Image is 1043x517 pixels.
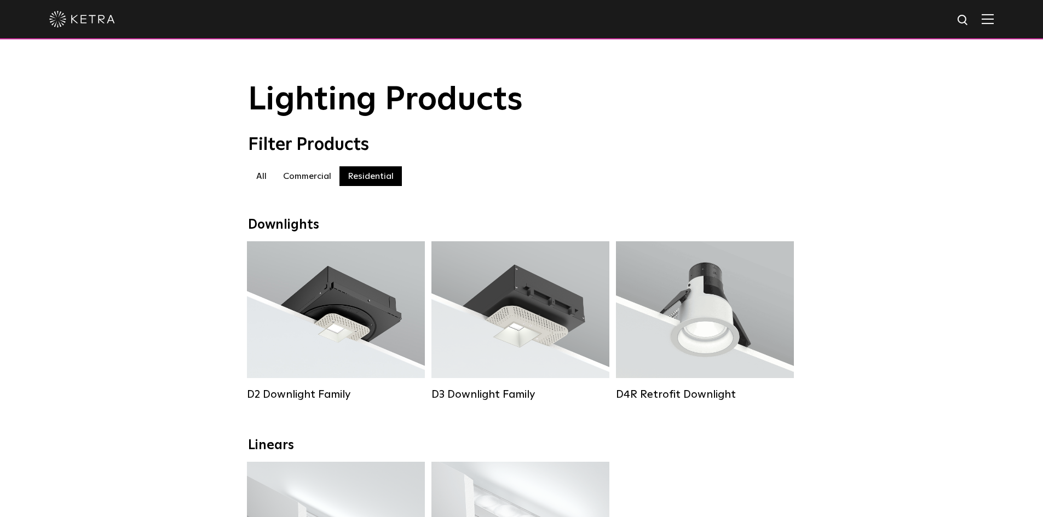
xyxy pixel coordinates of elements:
div: Filter Products [248,135,796,155]
img: search icon [956,14,970,27]
div: D3 Downlight Family [431,388,609,401]
div: Linears [248,438,796,454]
span: Lighting Products [248,84,523,117]
a: D2 Downlight Family Lumen Output:1200Colors:White / Black / Gloss Black / Silver / Bronze / Silve... [247,241,425,401]
label: Commercial [275,166,339,186]
div: D4R Retrofit Downlight [616,388,794,401]
div: Downlights [248,217,796,233]
a: D4R Retrofit Downlight Lumen Output:800Colors:White / BlackBeam Angles:15° / 25° / 40° / 60°Watta... [616,241,794,401]
img: Hamburger%20Nav.svg [982,14,994,24]
a: D3 Downlight Family Lumen Output:700 / 900 / 1100Colors:White / Black / Silver / Bronze / Paintab... [431,241,609,401]
div: D2 Downlight Family [247,388,425,401]
label: Residential [339,166,402,186]
label: All [248,166,275,186]
img: ketra-logo-2019-white [49,11,115,27]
